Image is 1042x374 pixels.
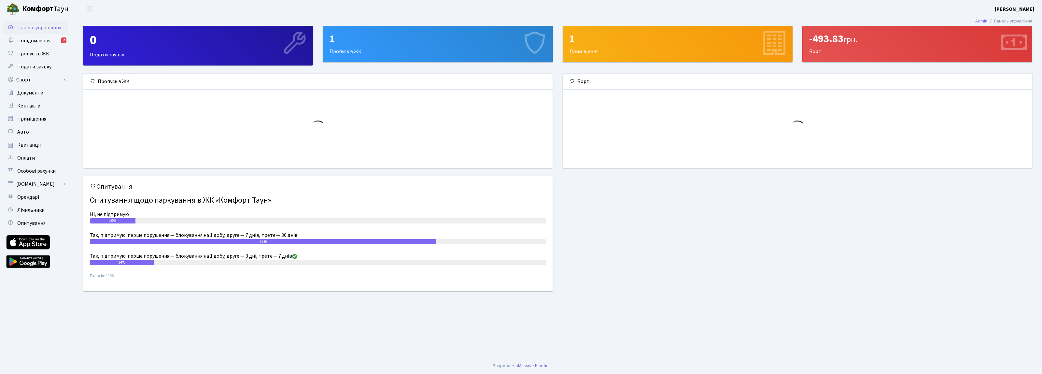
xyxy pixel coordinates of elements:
[90,239,436,244] div: 76%
[3,151,68,165] a: Оплати
[323,26,552,62] div: Пропуск в ЖК
[3,60,68,73] a: Подати заявку
[61,37,66,43] div: 2
[90,183,546,191] h5: Опитування
[17,154,35,162] span: Оплати
[3,112,68,125] a: Приміщення
[90,218,135,223] div: 10%
[90,252,546,260] div: Так, підтримую: перше порушення — блокування на 1 добу, друге — 3 дні, третє — 7 днів
[3,191,68,204] a: Орендарі
[17,89,43,96] span: Документи
[83,74,553,90] div: Пропуск в ЖК
[17,115,46,122] span: Приміщення
[90,210,546,218] div: Ні, не підтримую
[90,273,546,284] small: Голосів: 1126
[17,63,51,70] span: Подати заявку
[3,86,68,99] a: Документи
[3,125,68,138] a: Авто
[563,26,792,62] div: Приміщення
[3,204,68,217] a: Лічильники
[17,24,61,31] span: Панель управління
[90,33,306,48] div: 0
[3,165,68,178] a: Особові рахунки
[17,141,41,149] span: Квитанції
[22,4,53,14] b: Комфорт
[995,6,1034,13] b: [PERSON_NAME]
[17,194,39,201] span: Орендарі
[17,167,56,175] span: Особові рахунки
[3,21,68,34] a: Панель управління
[803,26,1032,62] div: Борг
[518,362,548,369] a: Massive Kinetic
[965,14,1042,28] nav: breadcrumb
[323,26,553,62] a: 1Пропуск в ЖК
[3,178,68,191] a: [DOMAIN_NAME]
[563,74,1032,90] div: Борг
[563,26,793,62] a: 1Приміщення
[17,102,40,109] span: Контакти
[975,18,987,24] a: Admin
[570,33,786,45] div: 1
[493,362,549,369] div: Розроблено .
[987,18,1032,25] li: Панель управління
[3,99,68,112] a: Контакти
[843,34,857,45] span: грн.
[3,47,68,60] a: Пропуск в ЖК
[809,33,1025,45] div: -493.83
[83,26,313,65] div: Подати заявку
[17,50,49,57] span: Пропуск в ЖК
[3,73,68,86] a: Спорт
[3,217,68,230] a: Опитування
[81,4,98,14] button: Переключити навігацію
[995,5,1034,13] a: [PERSON_NAME]
[90,231,546,239] div: Так, підтримую: перше порушення — блокування на 1 добу, друге — 7 днів, третє — 30 днів.
[7,3,20,16] img: logo.png
[3,138,68,151] a: Квитанції
[17,37,50,44] span: Повідомлення
[17,207,45,214] span: Лічильники
[22,4,68,15] span: Таун
[330,33,546,45] div: 1
[90,260,154,265] div: 14%
[83,26,313,65] a: 0Подати заявку
[17,128,29,136] span: Авто
[3,34,68,47] a: Повідомлення2
[90,193,546,208] h4: Опитування щодо паркування в ЖК «Комфорт Таун»
[17,220,46,227] span: Опитування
